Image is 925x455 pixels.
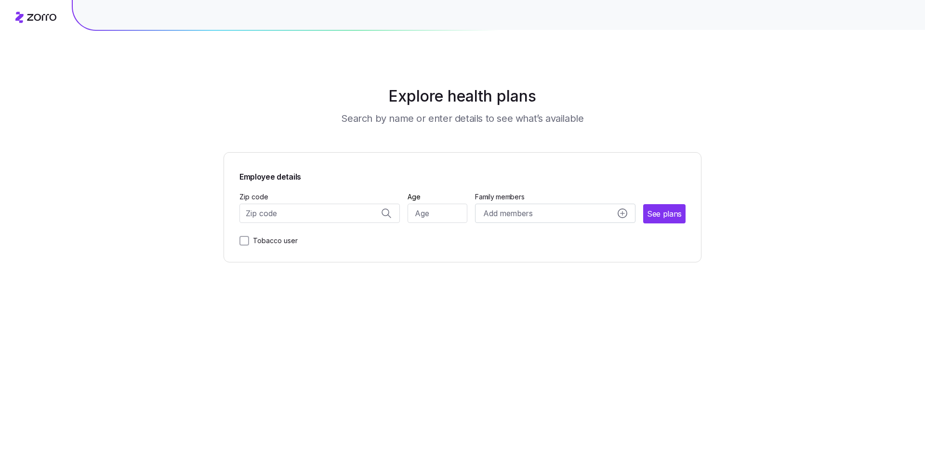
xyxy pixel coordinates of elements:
[239,168,686,183] span: Employee details
[239,192,268,202] label: Zip code
[239,204,400,223] input: Zip code
[341,112,583,125] h3: Search by name or enter details to see what’s available
[408,204,468,223] input: Age
[618,208,627,218] svg: add icon
[408,192,421,202] label: Age
[475,192,635,202] span: Family members
[643,204,686,223] button: See plans
[475,204,635,223] button: Add membersadd icon
[647,208,682,220] span: See plans
[249,235,298,247] label: Tobacco user
[483,208,532,220] span: Add members
[248,85,678,108] h1: Explore health plans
